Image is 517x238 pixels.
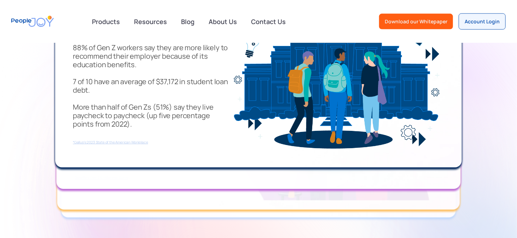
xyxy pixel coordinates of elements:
a: *Gallup's 2023 State of the American Workplace [73,140,148,145]
a: Resources [130,14,171,29]
p: ‍ 88% of Gen Z workers say they are more likely to recommend their employer because of its educat... [73,23,232,146]
div: Products [88,14,124,29]
a: Contact Us [247,14,290,29]
a: Blog [177,14,199,29]
a: About Us [204,14,241,29]
div: Account Login [465,18,500,25]
a: Download our Whitepaper [379,14,453,29]
img: Retain-Employees-PeopleJoy [232,1,444,150]
div: Download our Whitepaper [385,18,447,25]
a: home [11,11,54,31]
a: Account Login [459,13,506,30]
